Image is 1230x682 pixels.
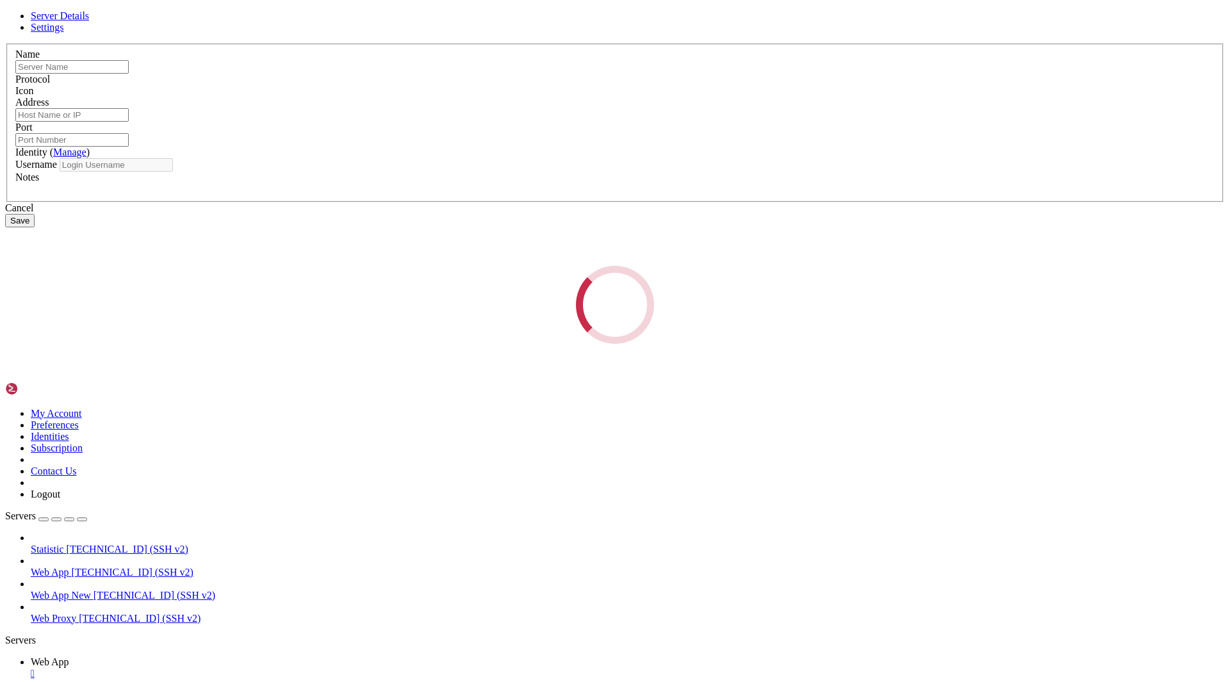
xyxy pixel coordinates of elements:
[5,351,1063,364] x-row: Firewall reloaded
[108,377,128,389] span: done
[113,390,133,402] span: done
[31,532,1225,555] li: Statistic [TECHNICAL_ID] (SSH v2)
[5,44,1063,56] x-row: Use Self-signed certificate
[15,172,39,183] label: Notes
[5,382,79,395] img: Shellngn
[5,569,1063,581] x-row: root@s168539:~# ^C
[5,510,36,521] span: Servers
[60,158,173,172] input: Login Username
[15,49,40,60] label: Name
[5,466,1063,479] x-row: aaPanel Internal Address: [URL][TECHNICAL_ID]
[113,134,133,145] span: done
[31,613,76,624] span: Web Proxy
[15,85,33,96] label: Icon
[15,133,129,147] input: Port Number
[5,300,589,312] span: Created symlink /etc/systemd/system/multi-user.target.wants/btpanel.service → /lib/systemd/system...
[5,248,1063,261] x-row: /usr/lib/systemd/system/btpanel.service 100%[====================================================...
[5,108,1063,120] x-row: Stopping Bt-Tasks...
[108,364,128,376] span: done
[31,544,1225,555] a: Statistic [TECHNICAL_ID] (SSH v2)
[15,74,50,85] label: Protocol
[5,338,1063,351] x-row: (be sure to update your rules accordingly)
[72,567,193,578] span: [TECHNICAL_ID] (SSH v2)
[5,95,1063,108] x-row: username: ovwinbci
[5,214,35,227] button: Save
[5,441,1063,453] x-row: ==================================================================
[5,415,1063,428] x-row: ==================================================================
[5,556,1063,569] x-row: Time consumed: Minute!
[5,531,379,542] span: release the following port (15248|888|80|443|20|21) in the security group
[5,492,1063,505] x-row: password: [SECURITY_DATA]
[5,402,1063,415] x-row: Starting Bt-Tasks...
[108,83,128,94] span: done
[5,56,1063,69] x-row: SET_SSL: true
[31,10,89,21] a: Server Details
[79,613,201,624] span: [TECHNICAL_ID] (SSH v2)
[50,147,90,158] span: ( )
[113,70,133,81] span: done
[87,581,92,594] div: (16, 45)
[5,479,1063,492] x-row: username: ovwinbci
[5,543,1063,556] x-row: ==================================================================
[15,147,90,158] label: Identity
[31,408,82,419] a: My Account
[31,22,64,33] a: Settings
[31,555,1225,578] li: Web App [TECHNICAL_ID] (SSH v2)
[5,274,1063,287] x-row: [DATE] 18:01:52 (798 MB/s) - '/usr/lib/systemd/system/btpanel.service' saved [359/359]
[31,567,1225,578] a: Web App [TECHNICAL_ID] (SSH v2)
[31,656,69,667] span: Web App
[31,567,69,578] span: Web App
[5,510,87,521] a: Servers
[67,544,188,555] span: [TECHNICAL_ID] (SSH v2)
[5,364,1063,377] x-row: Stopping Bt-Tasks...
[94,590,215,601] span: [TECHNICAL_ID] (SSH v2)
[5,505,46,517] span: Warning:
[31,419,79,430] a: Preferences
[5,518,164,530] span: If you cannot access the panel,
[31,578,1225,601] li: Web App New [TECHNICAL_ID] (SSH v2)
[15,60,129,74] input: Server Name
[5,377,1063,389] x-row: Stopping Bt-Panel...
[5,581,1063,594] x-row: root@s168539:~#
[5,202,1225,214] div: Cancel
[31,656,1225,679] a: Web App
[5,159,1063,172] x-row: --2025-09-14 18:01:52-- [URL][DOMAIN_NAME]
[15,122,33,133] label: Port
[5,6,10,17] span: [
[41,6,128,17] span: ] To update, run:
[5,313,1063,325] x-row: Command may disrupt existing ssh connections. Proceed with operation (y|n)? Firewall is active an...
[31,431,69,442] a: Identities
[31,590,1225,601] a: Web App New [TECHNICAL_ID] (SSH v2)
[77,556,82,568] span: 1
[108,108,128,120] span: done
[5,146,1063,159] x-row: Starting Bt-Tasks...
[15,108,129,122] input: Host Name or IP
[5,133,1063,146] x-row: Starting Bt-Panel....
[5,210,1063,223] x-row: Length: 359 [application/octet-stream]
[128,6,256,17] span: pip install --upgrade pip
[5,120,1063,133] x-row: Stopping Bt-Panel...
[576,266,654,344] div: Loading...
[5,18,1063,31] x-row: SET ssl, please wait....
[31,590,91,601] span: Web App New
[31,466,77,476] a: Contact Us
[5,31,1063,44] x-row: 0
[15,159,57,170] label: Username
[5,69,1063,82] x-row: Starting Bt-Panel....
[108,147,128,158] span: done
[31,544,64,555] span: Statistic
[31,613,1225,624] a: Web Proxy [TECHNICAL_ID] (SSH v2)
[15,97,49,108] label: Address
[53,147,86,158] a: Manage
[5,197,1063,210] x-row: HTTP request sent, awaiting response... 200 OK
[5,172,1063,184] x-row: Resolving [DOMAIN_NAME] ([DOMAIN_NAME])... [TECHNICAL_ID], [TECHNICAL_ID], [TECHNICAL_ID], ...
[5,635,1225,646] div: Servers
[5,184,1063,197] x-row: Connecting to [DOMAIN_NAME] ([DOMAIN_NAME])|[TECHNICAL_ID]|:443... connected.
[31,601,1225,624] li: Web Proxy [TECHNICAL_ID] (SSH v2)
[5,389,1063,402] x-row: Starting Bt-Panel....
[31,668,1225,679] div: 
[5,453,1063,466] x-row: aaPanel Internet Address: [URL][TECHNICAL_ID]
[5,223,1063,236] x-row: Saving to: '/usr/lib/systemd/system/btpanel.service'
